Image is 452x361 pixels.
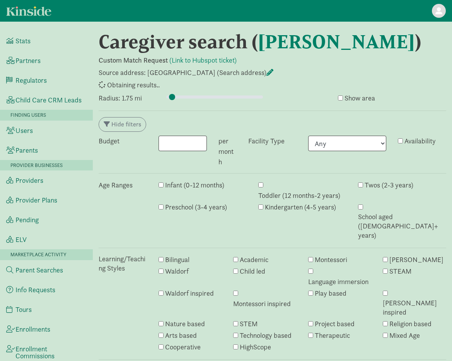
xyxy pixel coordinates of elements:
b: Custom Match Request [99,56,168,65]
label: Toddler (12 months-2 years) [258,191,340,200]
label: Therapeutic [315,331,350,340]
label: HighScope [240,342,271,352]
iframe: Chat Widget [413,324,452,361]
span: Providers [15,177,43,184]
label: STEM [240,319,258,329]
p: Source address: [GEOGRAPHIC_DATA] (Search address) [99,68,446,77]
label: Budget [99,136,119,146]
span: Marketplace Activity [10,251,67,258]
label: Radius: [99,94,120,103]
label: Age Ranges [99,180,133,190]
span: Provider Businesses [10,162,63,169]
span: Pending [15,216,39,223]
label: Kindergarten (4-5 years) [265,203,336,212]
span: Info Requests [15,286,55,293]
label: Religion based [389,319,432,329]
label: Child led [240,267,265,276]
label: Language immersion [308,277,368,286]
label: Learning/Teaching Styles [99,254,147,273]
a: [PERSON_NAME] [258,30,415,53]
span: Stats [15,37,31,44]
span: Tours [15,306,32,313]
label: Academic [240,255,268,264]
label: Nature based [165,319,205,329]
span: Child Care CRM Leads [15,97,82,104]
label: STEAM [389,267,411,276]
span: 1.75 mi [122,94,142,102]
label: Bilingual [165,255,189,264]
span: Partners [15,57,41,64]
span: Provider Plans [15,197,57,204]
span: Enrollment Commissions [15,346,87,359]
label: Arts based [165,331,197,340]
label: Availability [404,136,436,146]
label: [PERSON_NAME] [389,255,443,264]
span: Finding Users [10,112,46,118]
h1: Caregiver search ( ) [99,31,446,53]
label: Play based [315,289,346,298]
span: Parent Searches [15,267,63,274]
span: ELV [15,236,27,243]
label: Technology based [240,331,292,340]
button: Hide filters [99,117,146,132]
a: (Link to Hubspot ticket) [169,56,237,65]
label: Project based [315,319,355,329]
label: [PERSON_NAME] inspired [383,298,446,317]
label: Mixed Age [389,331,420,340]
label: Show area [345,94,375,103]
label: Montessori [315,255,347,264]
div: per month [213,136,242,167]
span: Users [15,127,33,134]
label: Infant (0-12 months) [165,180,224,190]
span: Obtaining results.. [107,80,160,89]
span: Regulators [15,77,47,84]
label: Preschool (3-4 years) [165,203,227,212]
label: Montessori inspired [233,299,291,308]
label: Facility Type [248,136,285,146]
span: Enrollments [15,326,50,333]
label: Waldorf [165,267,189,276]
label: School aged ([DEMOGRAPHIC_DATA]+ years) [358,212,446,240]
label: Cooperative [165,342,201,352]
label: Twos (2-3 years) [365,180,413,190]
label: Waldorf inspired [165,289,214,298]
span: Parents [15,147,38,154]
span: Hide filters [111,120,141,128]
